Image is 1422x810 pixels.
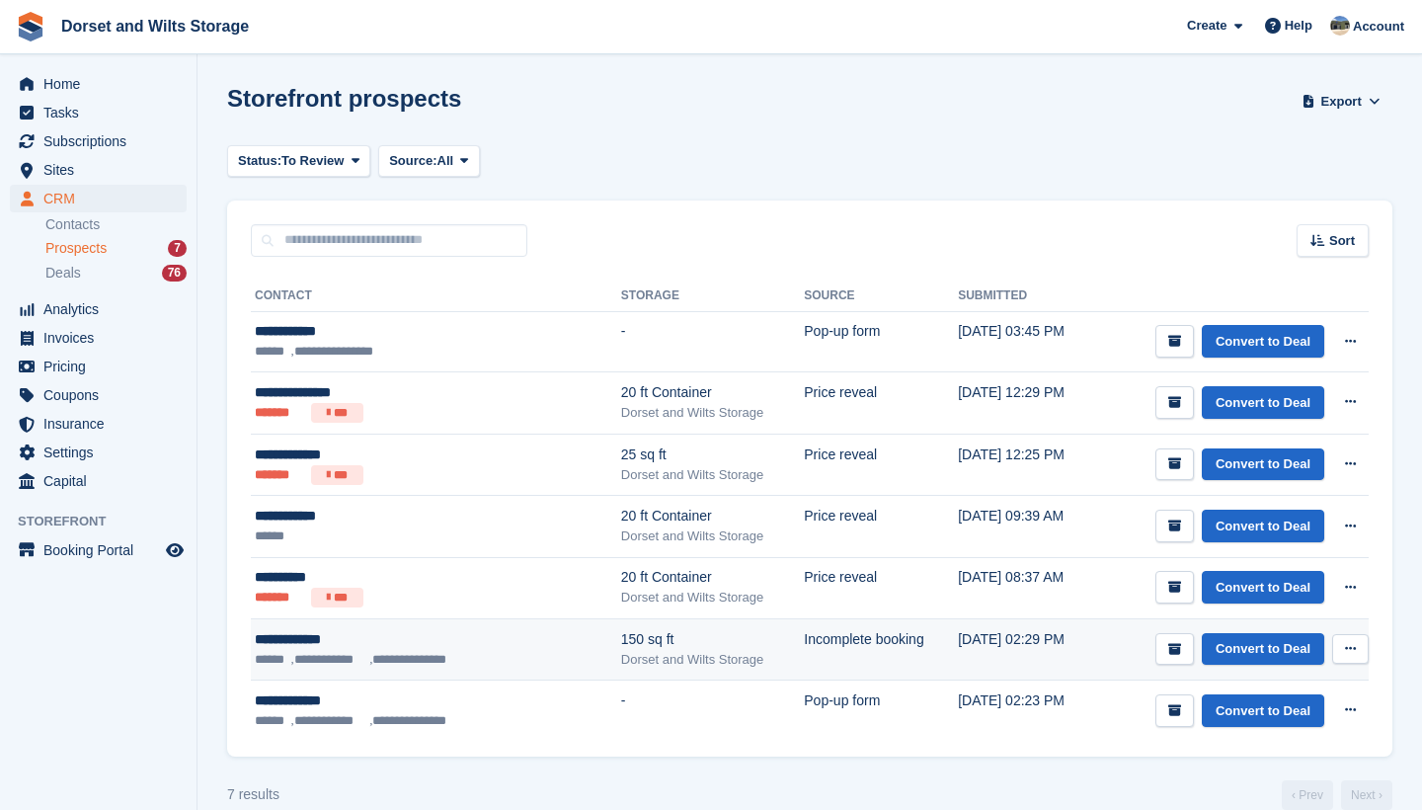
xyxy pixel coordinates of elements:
a: menu [10,156,187,184]
a: Convert to Deal [1202,386,1324,419]
td: Price reveal [804,372,958,435]
a: menu [10,439,187,466]
a: menu [10,467,187,495]
a: Convert to Deal [1202,633,1324,666]
div: Dorset and Wilts Storage [621,526,804,546]
td: Price reveal [804,434,958,496]
td: Pop-up form [804,311,958,372]
a: menu [10,185,187,212]
a: menu [10,536,187,564]
div: Dorset and Wilts Storage [621,588,804,607]
span: Storefront [18,512,197,531]
th: Storage [621,281,804,312]
div: 20 ft Container [621,382,804,403]
span: CRM [43,185,162,212]
td: [DATE] 12:25 PM [958,434,1095,496]
a: menu [10,99,187,126]
a: menu [10,410,187,438]
span: Sort [1329,231,1355,251]
td: [DATE] 02:23 PM [958,681,1095,741]
a: Contacts [45,215,187,234]
a: Deals 76 [45,263,187,283]
td: [DATE] 03:45 PM [958,311,1095,372]
td: Incomplete booking [804,619,958,681]
a: menu [10,324,187,352]
a: Convert to Deal [1202,448,1324,481]
button: Source: All [378,145,480,178]
span: Insurance [43,410,162,438]
span: Account [1353,17,1404,37]
td: [DATE] 09:39 AM [958,496,1095,557]
div: 76 [162,265,187,282]
span: Status: [238,151,281,171]
span: All [437,151,454,171]
div: 20 ft Container [621,567,804,588]
button: Status: To Review [227,145,370,178]
div: 20 ft Container [621,506,804,526]
th: Source [804,281,958,312]
div: 150 sq ft [621,629,804,650]
td: [DATE] 08:37 AM [958,557,1095,619]
img: Ben Chick [1330,16,1350,36]
div: 7 results [227,784,279,805]
span: Source: [389,151,436,171]
div: Dorset and Wilts Storage [621,403,804,423]
div: 7 [168,240,187,257]
span: To Review [281,151,344,171]
a: Previous [1282,780,1333,810]
span: Coupons [43,381,162,409]
span: Deals [45,264,81,283]
td: - [621,681,804,741]
td: Price reveal [804,557,958,619]
button: Export [1298,85,1384,118]
span: Tasks [43,99,162,126]
span: Invoices [43,324,162,352]
td: [DATE] 02:29 PM [958,619,1095,681]
span: Sites [43,156,162,184]
a: Dorset and Wilts Storage [53,10,257,42]
a: Prospects 7 [45,238,187,259]
a: menu [10,70,187,98]
td: Price reveal [804,496,958,557]
a: menu [10,295,187,323]
nav: Page [1278,780,1396,810]
td: [DATE] 12:29 PM [958,372,1095,435]
a: Preview store [163,538,187,562]
a: menu [10,127,187,155]
a: Convert to Deal [1202,571,1324,604]
th: Submitted [958,281,1095,312]
h1: Storefront prospects [227,85,461,112]
th: Contact [251,281,621,312]
span: Help [1285,16,1312,36]
a: Convert to Deal [1202,694,1324,727]
a: Convert to Deal [1202,325,1324,358]
span: Create [1187,16,1226,36]
a: Convert to Deal [1202,510,1324,542]
span: Booking Portal [43,536,162,564]
span: Analytics [43,295,162,323]
span: Home [43,70,162,98]
div: Dorset and Wilts Storage [621,650,804,670]
img: stora-icon-8386f47178a22dfd0bd8f6a31ec36ba5ce8667c1dd55bd0f319d3a0aa187defe.svg [16,12,45,41]
span: Settings [43,439,162,466]
a: menu [10,353,187,380]
a: Next [1341,780,1392,810]
td: Pop-up form [804,681,958,741]
span: Prospects [45,239,107,258]
div: 25 sq ft [621,445,804,465]
span: Pricing [43,353,162,380]
span: Export [1321,92,1362,112]
span: Subscriptions [43,127,162,155]
span: Capital [43,467,162,495]
a: menu [10,381,187,409]
div: Dorset and Wilts Storage [621,465,804,485]
td: - [621,311,804,372]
